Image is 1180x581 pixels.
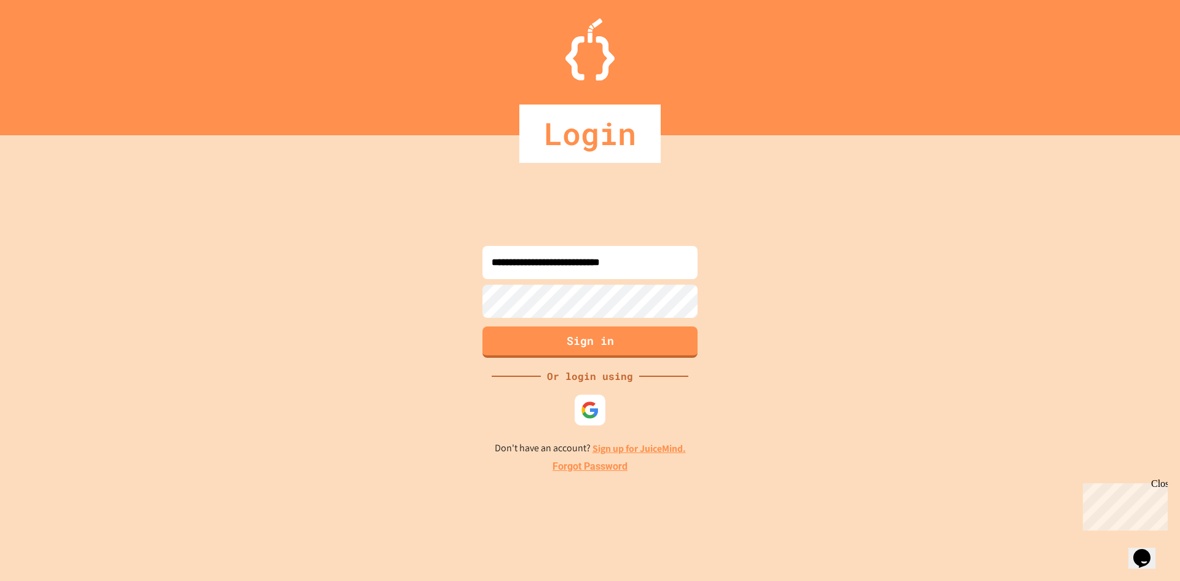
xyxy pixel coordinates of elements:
[553,459,627,474] a: Forgot Password
[565,18,615,81] img: Logo.svg
[1078,478,1168,531] iframe: chat widget
[482,326,698,358] button: Sign in
[495,441,686,456] p: Don't have an account?
[592,442,686,455] a: Sign up for JuiceMind.
[519,105,661,163] div: Login
[1128,532,1168,569] iframe: chat widget
[541,369,639,384] div: Or login using
[581,401,599,419] img: google-icon.svg
[5,5,85,78] div: Chat with us now!Close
